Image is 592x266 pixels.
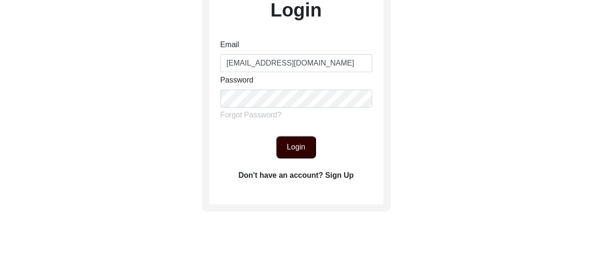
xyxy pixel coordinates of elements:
label: Forgot Password? [220,109,282,121]
button: Login [276,136,316,158]
label: Don't have an account? Sign Up [238,170,354,181]
label: Email [220,39,239,50]
label: Password [220,75,253,86]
